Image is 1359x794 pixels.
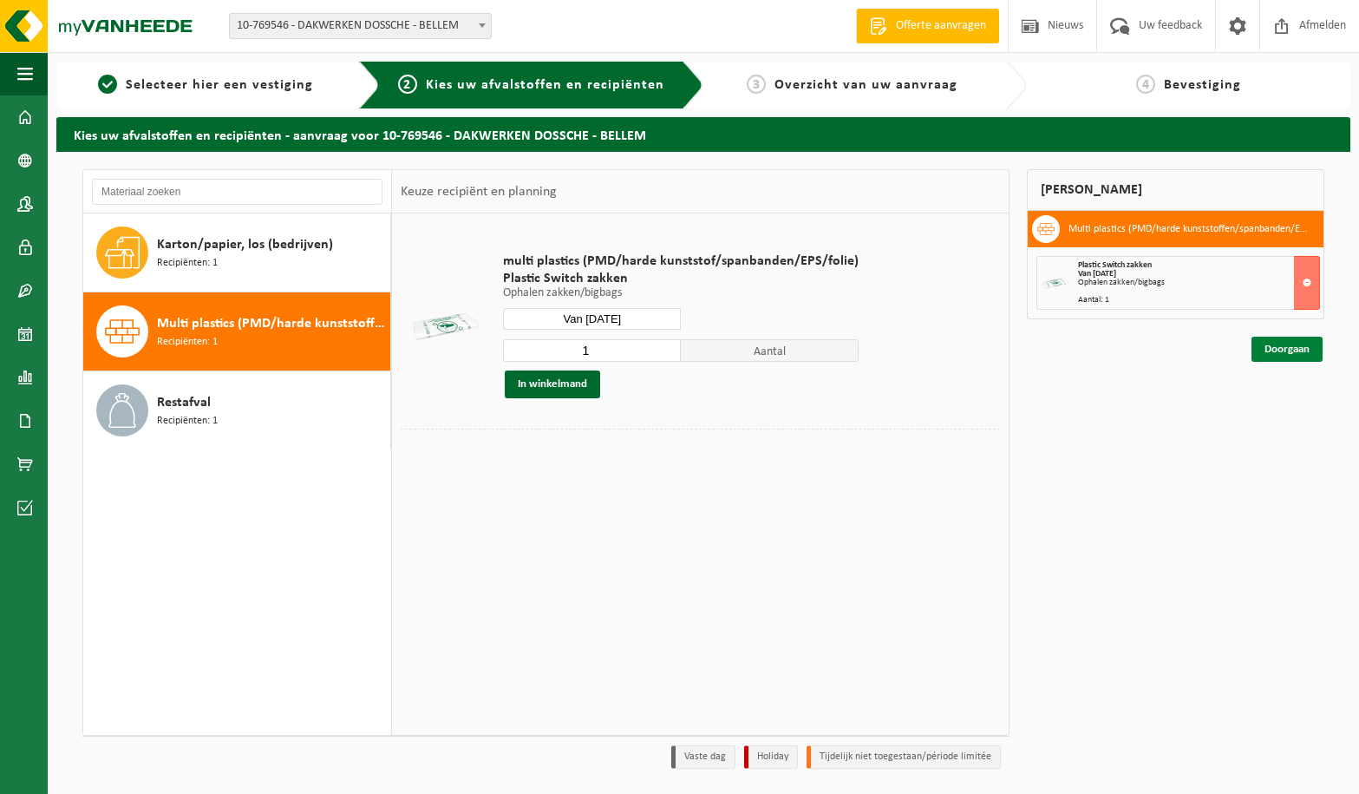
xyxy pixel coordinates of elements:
a: Offerte aanvragen [856,9,999,43]
span: Multi plastics (PMD/harde kunststoffen/spanbanden/EPS/folie naturel/folie gemengd) [157,313,386,334]
div: Keuze recipiënt en planning [392,170,565,213]
div: [PERSON_NAME] [1027,169,1324,211]
div: Aantal: 1 [1078,296,1319,305]
span: Recipiënten: 1 [157,334,218,351]
span: 3 [747,75,766,94]
span: 2 [398,75,417,94]
span: Selecteer hier een vestiging [126,78,313,92]
span: Recipiënten: 1 [157,255,218,272]
span: Restafval [157,392,211,413]
span: Aantal [681,339,859,362]
span: Offerte aanvragen [892,17,990,35]
input: Selecteer datum [503,308,681,330]
li: Holiday [744,745,798,769]
strong: Van [DATE] [1078,269,1116,279]
input: Materiaal zoeken [92,179,382,205]
li: Tijdelijk niet toegestaan/période limitée [807,745,1001,769]
span: Plastic Switch zakken [503,270,859,287]
button: Restafval Recipiënten: 1 [83,371,391,449]
a: 1Selecteer hier een vestiging [65,75,345,95]
span: Karton/papier, los (bedrijven) [157,234,333,255]
button: Karton/papier, los (bedrijven) Recipiënten: 1 [83,213,391,292]
span: multi plastics (PMD/harde kunststof/spanbanden/EPS/folie) [503,253,859,270]
span: 4 [1136,75,1155,94]
li: Vaste dag [671,745,735,769]
p: Ophalen zakken/bigbags [503,287,859,299]
span: 10-769546 - DAKWERKEN DOSSCHE - BELLEM [229,13,492,39]
button: In winkelmand [505,371,600,398]
h3: Multi plastics (PMD/harde kunststoffen/spanbanden/EPS/folie naturel/folie gemengd) [1068,215,1310,243]
span: 1 [98,75,117,94]
h2: Kies uw afvalstoffen en recipiënten - aanvraag voor 10-769546 - DAKWERKEN DOSSCHE - BELLEM [56,117,1350,151]
span: 10-769546 - DAKWERKEN DOSSCHE - BELLEM [230,14,491,38]
span: Recipiënten: 1 [157,413,218,430]
span: Plastic Switch zakken [1078,260,1152,270]
button: Multi plastics (PMD/harde kunststoffen/spanbanden/EPS/folie naturel/folie gemengd) Recipiënten: 1 [83,292,391,371]
span: Overzicht van uw aanvraag [774,78,957,92]
a: Doorgaan [1251,337,1323,362]
span: Kies uw afvalstoffen en recipiënten [426,78,664,92]
div: Ophalen zakken/bigbags [1078,279,1319,287]
span: Bevestiging [1164,78,1241,92]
